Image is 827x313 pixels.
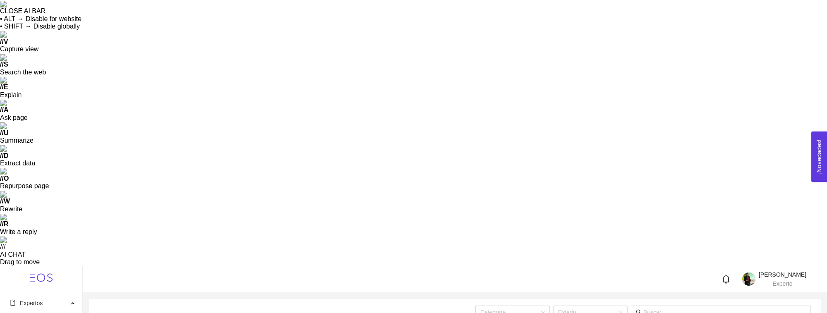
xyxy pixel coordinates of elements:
span: [PERSON_NAME] [759,271,806,278]
span: Experto [772,280,792,287]
span: book [10,300,16,306]
img: 1700842944654-APR.jpg [742,272,755,286]
span: Expertos [20,300,43,306]
span: bell [722,275,731,284]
